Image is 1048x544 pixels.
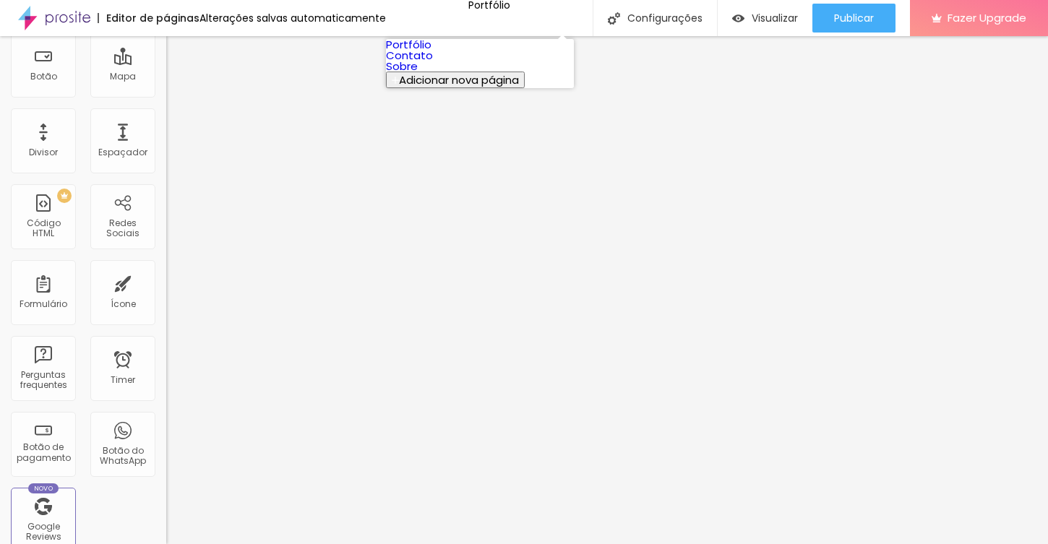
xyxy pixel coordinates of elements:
div: Timer [111,375,135,385]
div: Botão do WhatsApp [94,446,151,467]
button: Visualizar [718,4,812,33]
a: Portfólio [386,37,431,52]
button: Adicionar nova página [386,72,525,88]
span: Fazer Upgrade [948,12,1026,24]
img: Icone [608,12,620,25]
div: Google Reviews [14,522,72,543]
div: Mapa [110,72,136,82]
div: Editor de páginas [98,13,199,23]
div: Divisor [29,147,58,157]
button: Publicar [812,4,895,33]
a: Contato [386,48,433,63]
div: Espaçador [98,147,147,157]
iframe: Editor [166,36,1048,544]
span: Adicionar nova página [399,72,519,87]
div: Formulário [20,299,67,309]
span: Visualizar [752,12,798,24]
div: Redes Sociais [94,218,151,239]
div: Alterações salvas automaticamente [199,13,386,23]
div: Novo [28,483,59,493]
span: Publicar [834,12,874,24]
div: Perguntas frequentes [14,370,72,391]
div: Ícone [111,299,136,309]
div: Botão de pagamento [14,442,72,463]
img: view-1.svg [732,12,744,25]
div: Botão [30,72,57,82]
div: Código HTML [14,218,72,239]
a: Sobre [386,59,418,74]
